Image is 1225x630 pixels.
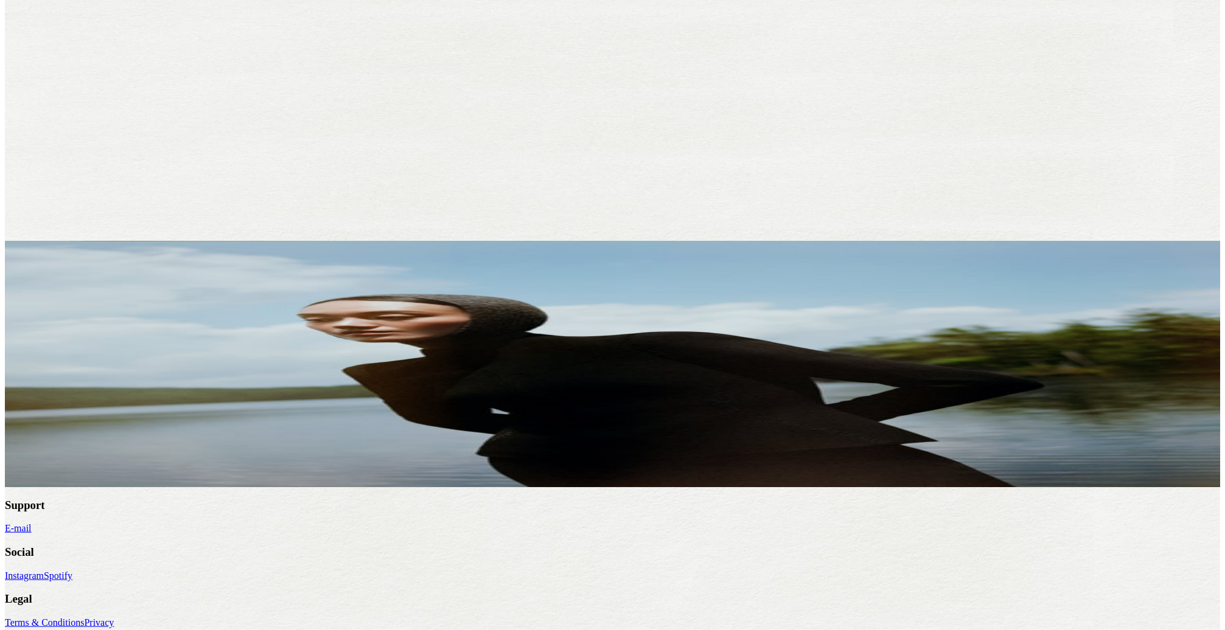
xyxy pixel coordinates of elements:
a: E-mail [5,523,32,533]
h3: Support [5,499,1220,512]
img: background [5,241,1220,487]
a: Instagram [5,570,44,581]
a: Spotify [44,570,72,581]
a: Terms & Conditions [5,617,84,628]
h3: Social [5,545,1220,559]
a: Privacy [84,617,114,628]
h3: Legal [5,592,1220,606]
